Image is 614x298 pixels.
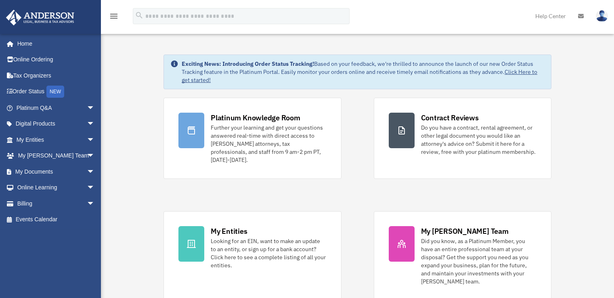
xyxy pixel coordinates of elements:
[6,164,107,180] a: My Documentsarrow_drop_down
[6,52,107,68] a: Online Ordering
[211,113,300,123] div: Platinum Knowledge Room
[421,113,479,123] div: Contract Reviews
[182,68,537,84] a: Click Here to get started!
[135,11,144,20] i: search
[421,124,536,156] div: Do you have a contract, rental agreement, or other legal document you would like an attorney's ad...
[6,132,107,148] a: My Entitiesarrow_drop_down
[109,11,119,21] i: menu
[6,100,107,116] a: Platinum Q&Aarrow_drop_down
[87,164,103,180] span: arrow_drop_down
[109,14,119,21] a: menu
[6,212,107,228] a: Events Calendar
[87,100,103,116] span: arrow_drop_down
[163,98,341,179] a: Platinum Knowledge Room Further your learning and get your questions answered real-time with dire...
[182,60,545,84] div: Based on your feedback, we're thrilled to announce the launch of our new Order Status Tracking fe...
[87,132,103,148] span: arrow_drop_down
[6,84,107,100] a: Order StatusNEW
[421,226,509,236] div: My [PERSON_NAME] Team
[87,116,103,132] span: arrow_drop_down
[6,67,107,84] a: Tax Organizers
[6,116,107,132] a: Digital Productsarrow_drop_down
[87,148,103,164] span: arrow_drop_down
[87,180,103,196] span: arrow_drop_down
[6,36,103,52] a: Home
[6,180,107,196] a: Online Learningarrow_drop_down
[87,195,103,212] span: arrow_drop_down
[211,226,247,236] div: My Entities
[46,86,64,98] div: NEW
[374,98,551,179] a: Contract Reviews Do you have a contract, rental agreement, or other legal document you would like...
[4,10,77,25] img: Anderson Advisors Platinum Portal
[211,237,326,269] div: Looking for an EIN, want to make an update to an entity, or sign up for a bank account? Click her...
[421,237,536,285] div: Did you know, as a Platinum Member, you have an entire professional team at your disposal? Get th...
[182,60,314,67] strong: Exciting News: Introducing Order Status Tracking!
[211,124,326,164] div: Further your learning and get your questions answered real-time with direct access to [PERSON_NAM...
[596,10,608,22] img: User Pic
[6,195,107,212] a: Billingarrow_drop_down
[6,148,107,164] a: My [PERSON_NAME] Teamarrow_drop_down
